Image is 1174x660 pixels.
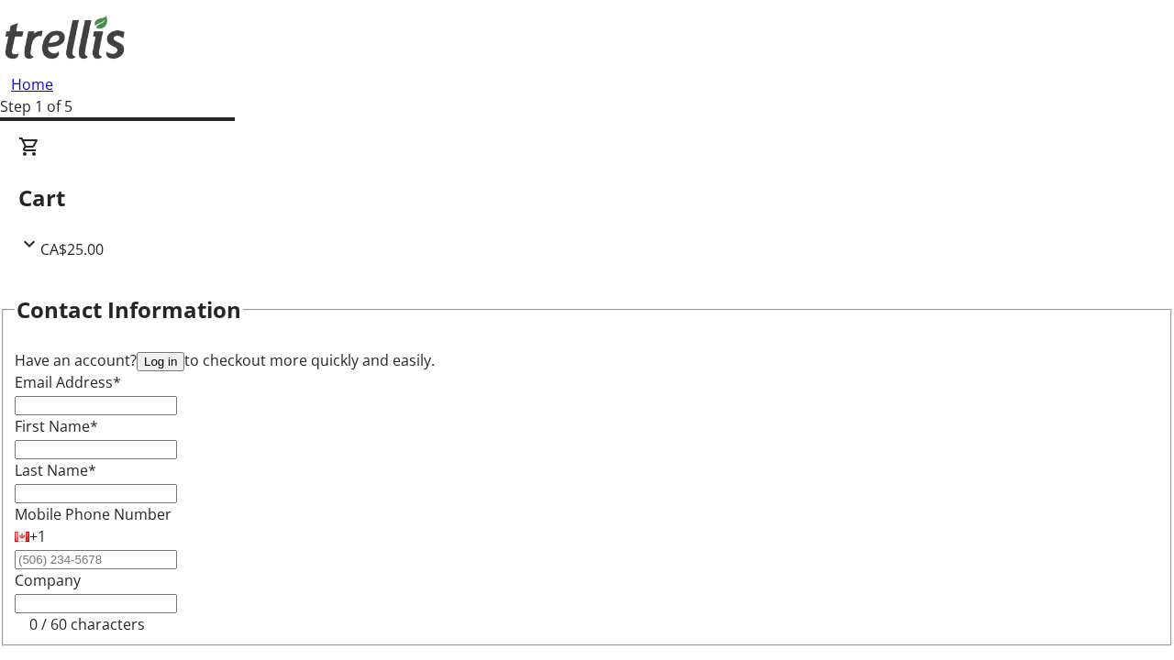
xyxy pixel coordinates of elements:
label: Email Address* [15,372,121,392]
input: (506) 234-5678 [15,550,177,569]
label: Mobile Phone Number [15,504,172,524]
div: Have an account? to checkout more quickly and easily. [15,349,1159,371]
span: CA$25.00 [40,239,104,259]
tr-character-limit: 0 / 60 characters [29,614,145,634]
div: CartCA$25.00 [18,136,1156,260]
h2: Contact Information [17,293,241,326]
button: Log in [137,352,184,371]
label: Company [15,570,81,590]
label: Last Name* [15,460,96,480]
h2: Cart [18,181,1156,214]
label: First Name* [15,416,98,436]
